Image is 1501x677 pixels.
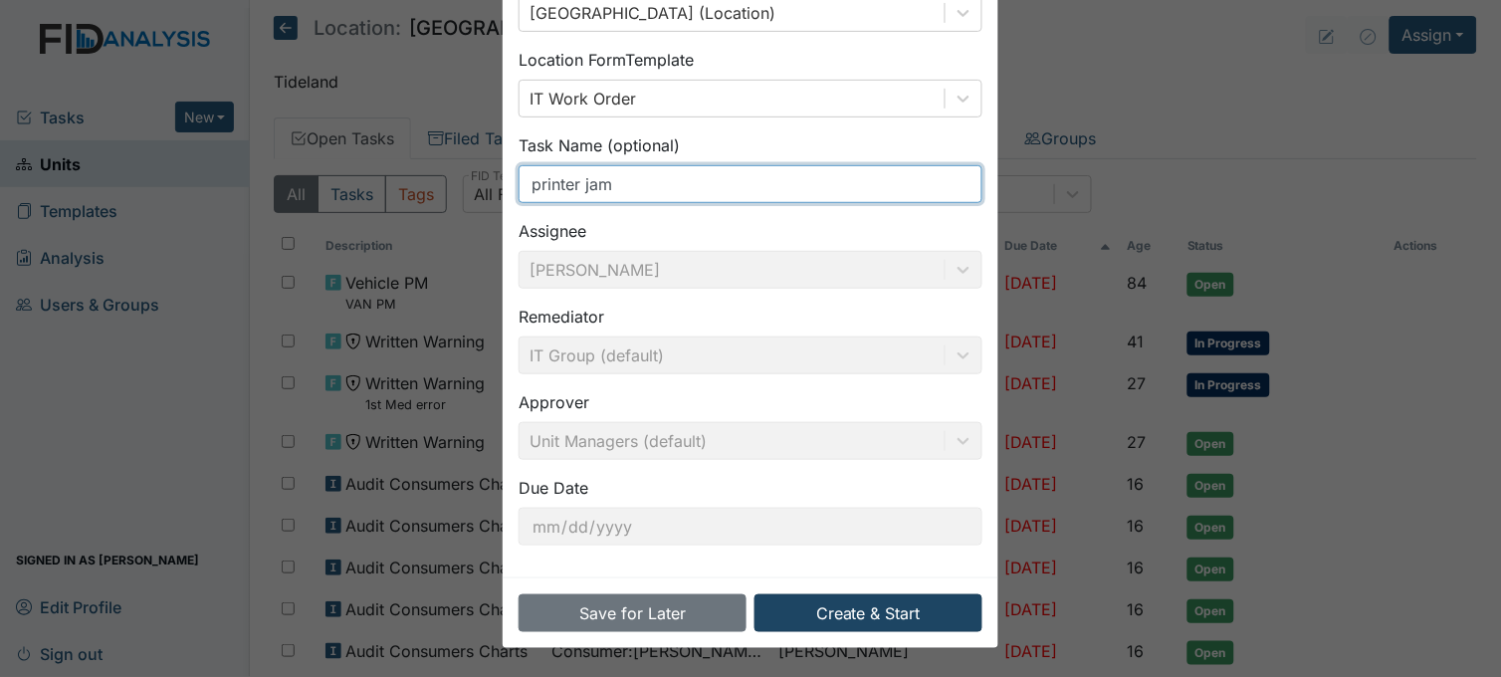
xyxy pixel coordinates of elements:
[519,476,588,500] label: Due Date
[519,48,694,72] label: Location Form Template
[519,305,604,329] label: Remediator
[519,390,589,414] label: Approver
[519,594,747,632] button: Save for Later
[530,1,775,25] div: [GEOGRAPHIC_DATA] (Location)
[519,133,680,157] label: Task Name (optional)
[519,219,586,243] label: Assignee
[530,87,636,111] div: IT Work Order
[754,594,982,632] button: Create & Start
